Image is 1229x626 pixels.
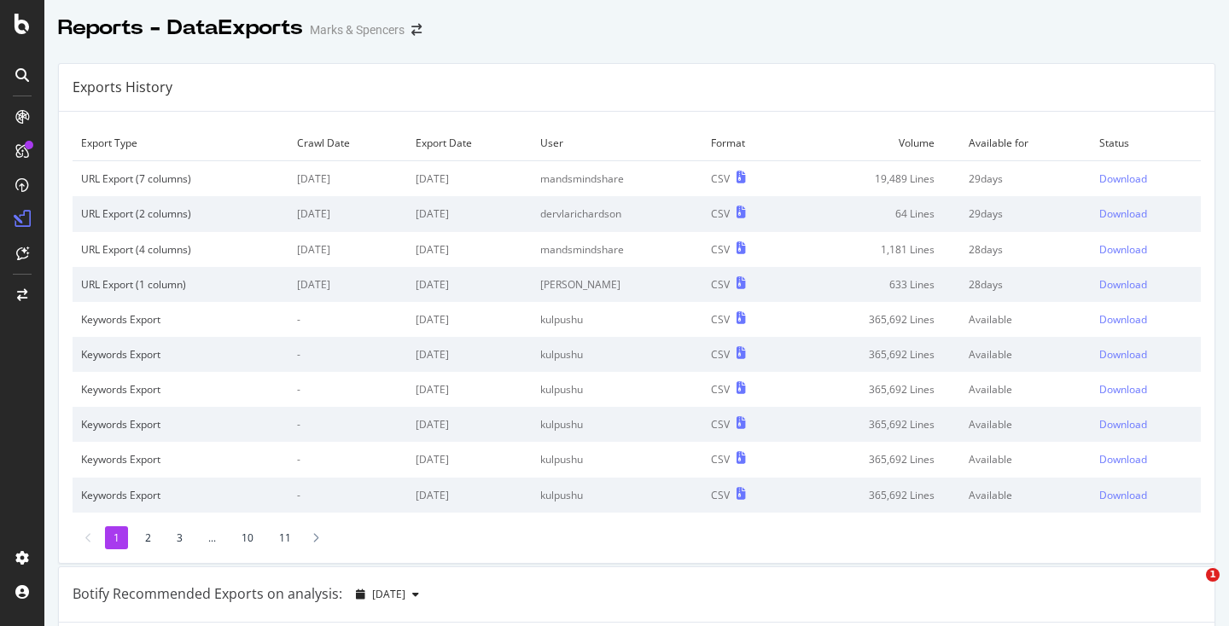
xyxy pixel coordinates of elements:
td: - [288,337,407,372]
div: URL Export (2 columns) [81,206,280,221]
a: Download [1099,242,1192,257]
div: URL Export (1 column) [81,277,280,292]
td: Status [1091,125,1201,161]
td: [DATE] [407,267,532,302]
td: [DATE] [407,478,532,513]
li: 2 [137,526,160,549]
a: Download [1099,382,1192,397]
td: Volume [791,125,961,161]
td: 365,692 Lines [791,302,961,337]
div: Download [1099,242,1147,257]
span: 2025 Sep. 6th [372,587,405,601]
div: Download [1099,206,1147,221]
div: Exports History [73,78,172,97]
td: dervlarichardson [532,196,702,231]
td: Export Type [73,125,288,161]
td: User [532,125,702,161]
div: CSV [711,242,730,257]
div: Available [969,312,1082,327]
div: Download [1099,312,1147,327]
td: [DATE] [407,407,532,442]
td: [DATE] [288,196,407,231]
td: 633 Lines [791,267,961,302]
td: - [288,442,407,477]
div: CSV [711,347,730,362]
td: Format [702,125,791,161]
td: [DATE] [407,161,532,197]
li: 11 [271,526,300,549]
div: Keywords Export [81,382,280,397]
span: 1 [1206,568,1220,582]
div: Download [1099,452,1147,467]
td: kulpushu [532,407,702,442]
button: [DATE] [349,581,426,608]
td: Available for [960,125,1091,161]
td: 29 days [960,161,1091,197]
a: Download [1099,277,1192,292]
div: Keywords Export [81,312,280,327]
td: - [288,302,407,337]
div: Download [1099,277,1147,292]
div: Keywords Export [81,417,280,432]
iframe: Intercom live chat [1171,568,1212,609]
td: 365,692 Lines [791,442,961,477]
td: [DATE] [407,337,532,372]
a: Download [1099,488,1192,502]
div: Available [969,347,1082,362]
td: 28 days [960,232,1091,267]
td: 29 days [960,196,1091,231]
div: Available [969,382,1082,397]
td: kulpushu [532,442,702,477]
td: [DATE] [407,442,532,477]
td: [DATE] [407,372,532,407]
td: Crawl Date [288,125,407,161]
td: - [288,478,407,513]
a: Download [1099,206,1192,221]
div: Available [969,452,1082,467]
td: 365,692 Lines [791,372,961,407]
td: 64 Lines [791,196,961,231]
div: Keywords Export [81,488,280,502]
div: Available [969,417,1082,432]
td: mandsmindshare [532,232,702,267]
td: [DATE] [288,232,407,267]
div: Available [969,488,1082,502]
td: 28 days [960,267,1091,302]
td: Export Date [407,125,532,161]
a: Download [1099,171,1192,186]
a: Download [1099,347,1192,362]
td: 19,489 Lines [791,161,961,197]
td: [PERSON_NAME] [532,267,702,302]
td: 365,692 Lines [791,407,961,442]
td: - [288,372,407,407]
a: Download [1099,312,1192,327]
div: CSV [711,488,730,502]
td: kulpushu [532,337,702,372]
div: CSV [711,206,730,221]
td: [DATE] [407,302,532,337]
td: mandsmindshare [532,161,702,197]
div: Keywords Export [81,452,280,467]
td: 365,692 Lines [791,478,961,513]
td: 1,181 Lines [791,232,961,267]
div: CSV [711,452,730,467]
div: CSV [711,382,730,397]
div: Keywords Export [81,347,280,362]
li: 1 [105,526,128,549]
div: URL Export (7 columns) [81,171,280,186]
div: Botify Recommended Exports on analysis: [73,584,342,604]
li: ... [200,526,224,549]
div: CSV [711,171,730,186]
div: CSV [711,312,730,327]
div: URL Export (4 columns) [81,242,280,257]
div: Download [1099,382,1147,397]
td: [DATE] [407,232,532,267]
div: Reports - DataExports [58,14,303,43]
a: Download [1099,417,1192,432]
div: CSV [711,277,730,292]
div: Marks & Spencers [310,21,405,38]
td: - [288,407,407,442]
div: CSV [711,417,730,432]
div: Download [1099,488,1147,502]
td: [DATE] [288,161,407,197]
